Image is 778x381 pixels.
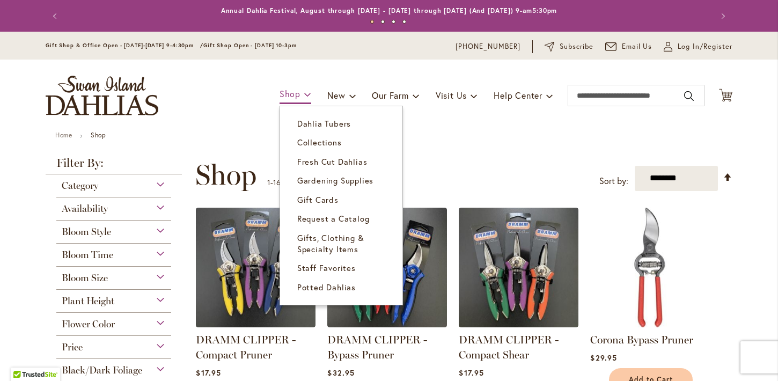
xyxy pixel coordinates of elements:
[459,368,483,378] span: $17.95
[91,131,106,139] strong: Shop
[494,90,542,101] span: Help Center
[46,42,203,49] span: Gift Shop & Office Open - [DATE]-[DATE] 9-4:30pm /
[392,20,395,24] button: 3 of 4
[590,353,616,363] span: $29.95
[459,208,578,327] img: DRAMM CLIPPER - Compact Shear
[62,364,142,376] span: Black/Dark Foliage
[62,249,113,261] span: Bloom Time
[590,319,710,329] a: Corona Bypass Pruner
[459,333,559,361] a: DRAMM CLIPPER - Compact Shear
[297,282,356,292] span: Potted Dahlias
[8,343,38,373] iframe: Launch Accessibility Center
[267,174,329,191] p: - of products
[327,319,447,329] a: DRAMM CLIPPER - Bypass Pruner
[372,90,408,101] span: Our Farm
[46,157,182,174] strong: Filter By:
[560,41,593,52] span: Subscribe
[46,5,67,27] button: Previous
[456,41,520,52] a: [PHONE_NUMBER]
[62,180,98,192] span: Category
[62,203,108,215] span: Availability
[267,177,270,187] span: 1
[280,190,402,209] a: Gift Cards
[62,272,108,284] span: Bloom Size
[664,41,732,52] a: Log In/Register
[381,20,385,24] button: 2 of 4
[297,213,370,224] span: Request a Catalog
[678,41,732,52] span: Log In/Register
[55,131,72,139] a: Home
[280,88,300,99] span: Shop
[196,208,315,327] img: DRAMM CLIPPER - Compact Pruner
[46,76,158,115] a: store logo
[195,159,256,191] span: Shop
[196,368,221,378] span: $17.95
[297,232,364,254] span: Gifts, Clothing & Specialty Items
[221,6,557,14] a: Annual Dahlia Festival, August through [DATE] - [DATE] through [DATE] (And [DATE]) 9-am5:30pm
[436,90,467,101] span: Visit Us
[459,319,578,329] a: DRAMM CLIPPER - Compact Shear
[402,20,406,24] button: 4 of 4
[203,42,297,49] span: Gift Shop Open - [DATE] 10-3pm
[273,177,281,187] span: 16
[62,226,111,238] span: Bloom Style
[590,208,710,327] img: Corona Bypass Pruner
[196,333,296,361] a: DRAMM CLIPPER - Compact Pruner
[605,41,652,52] a: Email Us
[297,175,373,186] span: Gardening Supplies
[327,333,427,361] a: DRAMM CLIPPER - Bypass Pruner
[297,137,342,148] span: Collections
[370,20,374,24] button: 1 of 4
[327,368,354,378] span: $32.95
[590,333,693,346] a: Corona Bypass Pruner
[62,341,83,353] span: Price
[545,41,593,52] a: Subscribe
[327,90,345,101] span: New
[297,156,368,167] span: Fresh Cut Dahlias
[297,262,356,273] span: Staff Favorites
[711,5,732,27] button: Next
[599,171,628,191] label: Sort by:
[62,318,115,330] span: Flower Color
[196,319,315,329] a: DRAMM CLIPPER - Compact Pruner
[297,118,351,129] span: Dahlia Tubers
[622,41,652,52] span: Email Us
[62,295,114,307] span: Plant Height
